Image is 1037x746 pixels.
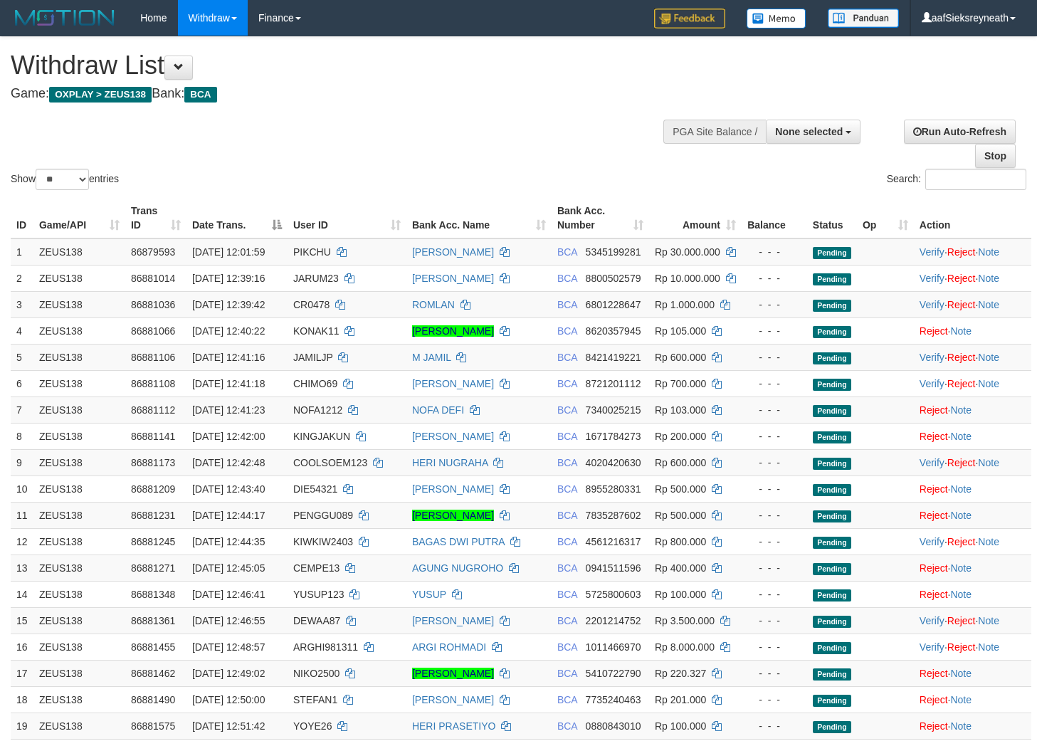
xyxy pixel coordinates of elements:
div: - - - [747,561,801,575]
label: Show entries [11,169,119,190]
span: 86881112 [131,404,175,416]
span: BCA [557,404,577,416]
td: 19 [11,713,33,739]
a: Reject [920,325,948,337]
td: · · [914,370,1031,396]
span: Rp 700.000 [655,378,706,389]
span: None selected [775,126,843,137]
a: Note [950,483,972,495]
th: Amount: activate to sort column ascending [649,198,742,238]
span: BCA [557,352,577,363]
td: · [914,581,1031,607]
a: Reject [920,668,948,679]
span: 86881066 [131,325,175,337]
a: Verify [920,536,944,547]
td: ZEUS138 [33,634,125,660]
span: [DATE] 12:39:16 [192,273,265,284]
td: 12 [11,528,33,555]
th: User ID: activate to sort column ascending [288,198,406,238]
div: - - - [747,403,801,417]
span: Rp 105.000 [655,325,706,337]
span: 86881141 [131,431,175,442]
span: Copy 8955280331 to clipboard [586,483,641,495]
span: Rp 400.000 [655,562,706,574]
span: Rp 30.000.000 [655,246,720,258]
td: · [914,555,1031,581]
td: ZEUS138 [33,713,125,739]
div: - - - [747,271,801,285]
a: Note [950,694,972,705]
span: [DATE] 12:42:48 [192,457,265,468]
span: Rp 3.500.000 [655,615,715,626]
a: Note [978,273,999,284]
td: 8 [11,423,33,449]
td: ZEUS138 [33,423,125,449]
span: DIE54321 [293,483,337,495]
div: PGA Site Balance / [663,120,766,144]
span: 86881455 [131,641,175,653]
span: [DATE] 12:44:17 [192,510,265,521]
img: Button%20Memo.svg [747,9,806,28]
td: 1 [11,238,33,266]
span: [DATE] 12:44:35 [192,536,265,547]
td: ZEUS138 [33,607,125,634]
a: Verify [920,378,944,389]
span: Rp 800.000 [655,536,706,547]
span: 86881348 [131,589,175,600]
td: · · [914,607,1031,634]
span: [DATE] 12:51:42 [192,720,265,732]
a: BAGAS DWI PUTRA [412,536,505,547]
span: Pending [813,273,851,285]
span: KIWKIW2403 [293,536,353,547]
span: Pending [813,300,851,312]
span: Rp 10.000.000 [655,273,720,284]
div: - - - [747,350,801,364]
td: ZEUS138 [33,686,125,713]
td: ZEUS138 [33,317,125,344]
span: Pending [813,352,851,364]
th: Status [807,198,857,238]
a: HERI PRASETIYO [412,720,495,732]
span: 86881490 [131,694,175,705]
span: KINGJAKUN [293,431,350,442]
a: Verify [920,246,944,258]
td: · [914,502,1031,528]
a: Reject [947,246,976,258]
th: Op: activate to sort column ascending [857,198,914,238]
th: Balance [742,198,807,238]
span: 86881036 [131,299,175,310]
select: Showentries [36,169,89,190]
span: BCA [557,694,577,705]
span: STEFAN1 [293,694,337,705]
label: Search: [887,169,1026,190]
a: Verify [920,352,944,363]
span: Copy 4561216317 to clipboard [586,536,641,547]
a: Reject [920,404,948,416]
a: Note [950,562,972,574]
td: ZEUS138 [33,476,125,502]
td: ZEUS138 [33,502,125,528]
td: 13 [11,555,33,581]
span: YOYE26 [293,720,332,732]
td: · · [914,344,1031,370]
span: 86881231 [131,510,175,521]
span: Rp 103.000 [655,404,706,416]
span: CHIMO69 [293,378,337,389]
span: NIKO2500 [293,668,339,679]
td: ZEUS138 [33,291,125,317]
a: Reject [947,378,976,389]
span: BCA [557,325,577,337]
span: BCA [557,641,577,653]
span: BCA [557,299,577,310]
td: ZEUS138 [33,449,125,476]
span: CEMPE13 [293,562,339,574]
td: 5 [11,344,33,370]
span: Pending [813,563,851,575]
span: 86881575 [131,720,175,732]
span: Copy 1011466970 to clipboard [586,641,641,653]
td: · · [914,291,1031,317]
a: Note [978,378,999,389]
span: 86881245 [131,536,175,547]
td: 7 [11,396,33,423]
td: · [914,713,1031,739]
